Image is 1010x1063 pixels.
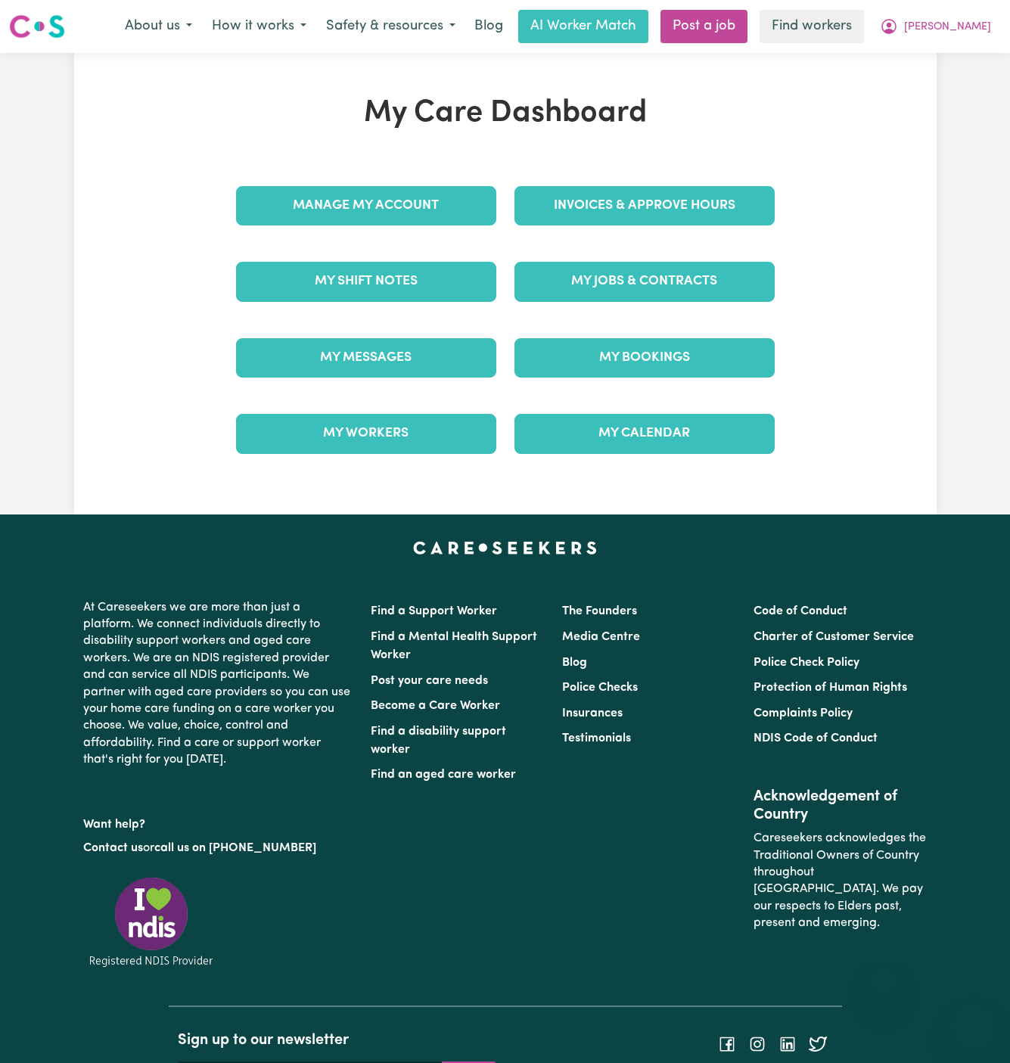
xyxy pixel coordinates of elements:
img: Registered NDIS provider [83,875,219,969]
a: My Bookings [514,338,775,378]
button: How it works [202,11,316,42]
a: Manage My Account [236,186,496,225]
a: Become a Care Worker [371,700,500,712]
a: Follow Careseekers on LinkedIn [778,1038,797,1050]
a: Post a job [660,10,747,43]
a: Careseekers home page [413,542,597,554]
a: The Founders [562,605,637,617]
button: About us [115,11,202,42]
a: Find a Support Worker [371,605,497,617]
a: Find a Mental Health Support Worker [371,631,537,661]
a: Contact us [83,842,143,854]
p: At Careseekers we are more than just a platform. We connect individuals directly to disability su... [83,593,353,775]
button: Safety & resources [316,11,465,42]
a: Media Centre [562,631,640,643]
a: NDIS Code of Conduct [754,732,878,744]
a: Blog [465,10,512,43]
a: My Messages [236,338,496,378]
a: Find a disability support worker [371,726,506,756]
a: Police Check Policy [754,657,859,669]
span: [PERSON_NAME] [904,19,991,36]
a: Protection of Human Rights [754,682,907,694]
iframe: Close message [869,966,899,996]
a: Charter of Customer Service [754,631,914,643]
a: Blog [562,657,587,669]
a: My Workers [236,414,496,453]
a: Follow Careseekers on Facebook [718,1038,736,1050]
img: Careseekers logo [9,13,65,40]
a: Police Checks [562,682,638,694]
a: Follow Careseekers on Twitter [809,1038,827,1050]
a: AI Worker Match [518,10,648,43]
a: Complaints Policy [754,707,853,720]
a: Find an aged care worker [371,769,516,781]
a: Find workers [760,10,864,43]
p: Want help? [83,810,353,833]
p: or [83,834,353,863]
a: Testimonials [562,732,631,744]
a: Follow Careseekers on Instagram [748,1038,766,1050]
a: Insurances [562,707,623,720]
h2: Sign up to our newsletter [178,1031,496,1049]
h2: Acknowledgement of Country [754,788,927,824]
a: My Jobs & Contracts [514,262,775,301]
a: call us on [PHONE_NUMBER] [154,842,316,854]
a: Code of Conduct [754,605,847,617]
button: My Account [870,11,1001,42]
a: Careseekers logo [9,9,65,44]
h1: My Care Dashboard [227,95,784,132]
a: Post your care needs [371,675,488,687]
a: My Calendar [514,414,775,453]
iframe: Button to launch messaging window [949,1002,998,1051]
a: Invoices & Approve Hours [514,186,775,225]
p: Careseekers acknowledges the Traditional Owners of Country throughout [GEOGRAPHIC_DATA]. We pay o... [754,824,927,937]
a: My Shift Notes [236,262,496,301]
